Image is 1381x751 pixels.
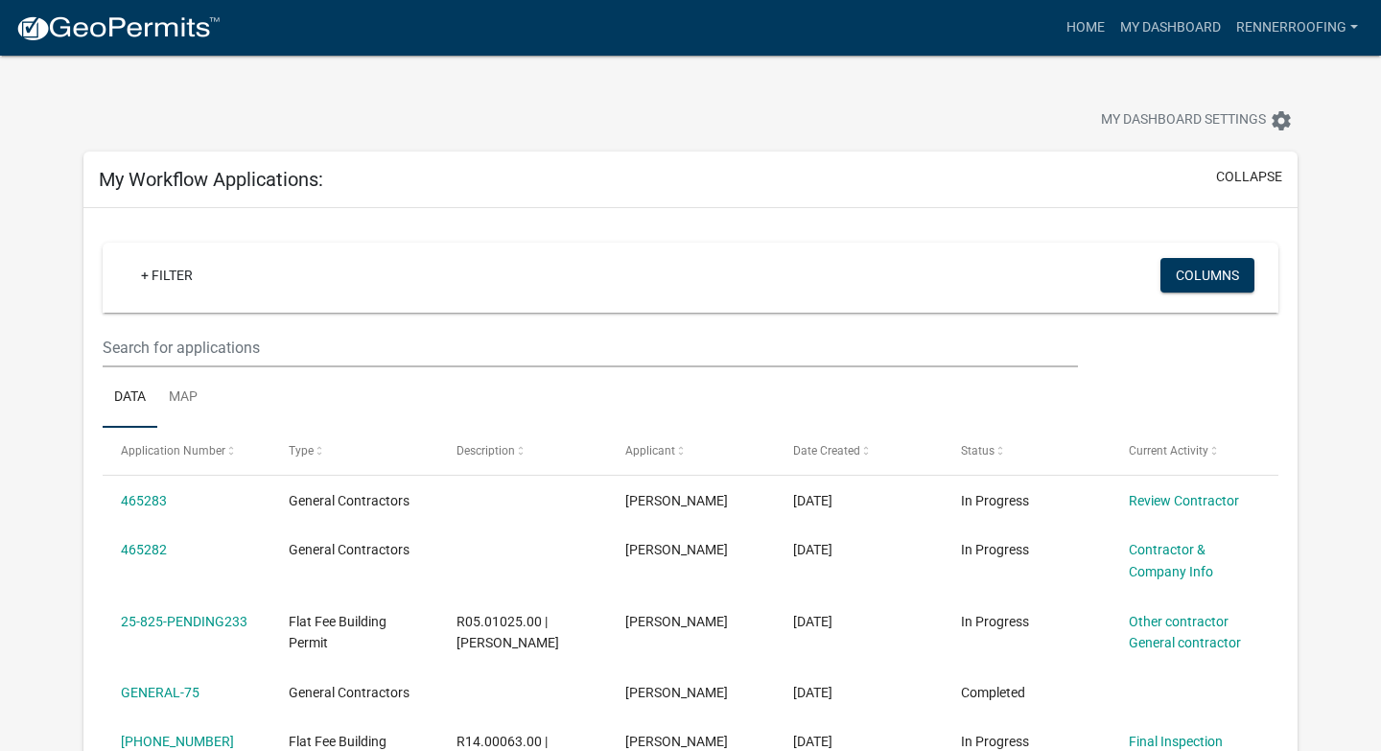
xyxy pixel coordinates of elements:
span: Nicole Renner [625,542,728,557]
a: My Dashboard [1112,10,1229,46]
a: + Filter [126,258,208,293]
span: General Contractors [289,685,410,700]
a: General contractor [1129,635,1241,650]
datatable-header-cell: Status [943,428,1111,474]
span: Nicole Renner [625,614,728,629]
button: collapse [1216,167,1282,187]
span: Current Activity [1129,444,1208,458]
a: GENERAL-75 [121,685,199,700]
span: 08/18/2025 [793,614,832,629]
span: 04/04/2024 [793,685,832,700]
span: General Contractors [289,493,410,508]
datatable-header-cell: Current Activity [1111,428,1278,474]
datatable-header-cell: Description [438,428,606,474]
i: settings [1270,109,1293,132]
span: Applicant [625,444,675,458]
a: Contractor & Company Info [1129,542,1213,579]
span: General Contractors [289,542,410,557]
datatable-header-cell: Application Number [103,428,270,474]
span: Nicole Renner [625,734,728,749]
span: My Dashboard Settings [1101,109,1266,132]
a: Data [103,367,157,429]
a: Map [157,367,209,429]
span: Application Number [121,444,225,458]
datatable-header-cell: Type [270,428,438,474]
a: 25-825-PENDING233 [121,614,247,629]
span: Status [961,444,995,458]
a: Home [1059,10,1112,46]
a: 465283 [121,493,167,508]
input: Search for applications [103,328,1078,367]
span: In Progress [961,614,1029,629]
span: In Progress [961,734,1029,749]
button: Columns [1160,258,1254,293]
span: Flat Fee Building Permit [289,614,386,651]
span: 08/18/2025 [793,493,832,508]
h5: My Workflow Applications: [99,168,323,191]
span: Date Created [793,444,860,458]
button: My Dashboard Settingssettings [1086,102,1308,139]
datatable-header-cell: Date Created [775,428,943,474]
a: 465282 [121,542,167,557]
span: 04/04/2024 [793,734,832,749]
span: In Progress [961,542,1029,557]
a: [PHONE_NUMBER] [121,734,234,749]
span: Nicole Renner [625,493,728,508]
a: rennerroofing [1229,10,1366,46]
span: Nicole Renner [625,685,728,700]
span: Completed [961,685,1025,700]
a: Review Contractor [1129,493,1239,508]
span: In Progress [961,493,1029,508]
span: Description [456,444,515,458]
span: 08/18/2025 [793,542,832,557]
span: R05.01025.00 | KATHLEEN L BAIRD [456,614,559,651]
span: Type [289,444,314,458]
a: Other contractor [1129,614,1229,629]
datatable-header-cell: Applicant [606,428,774,474]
